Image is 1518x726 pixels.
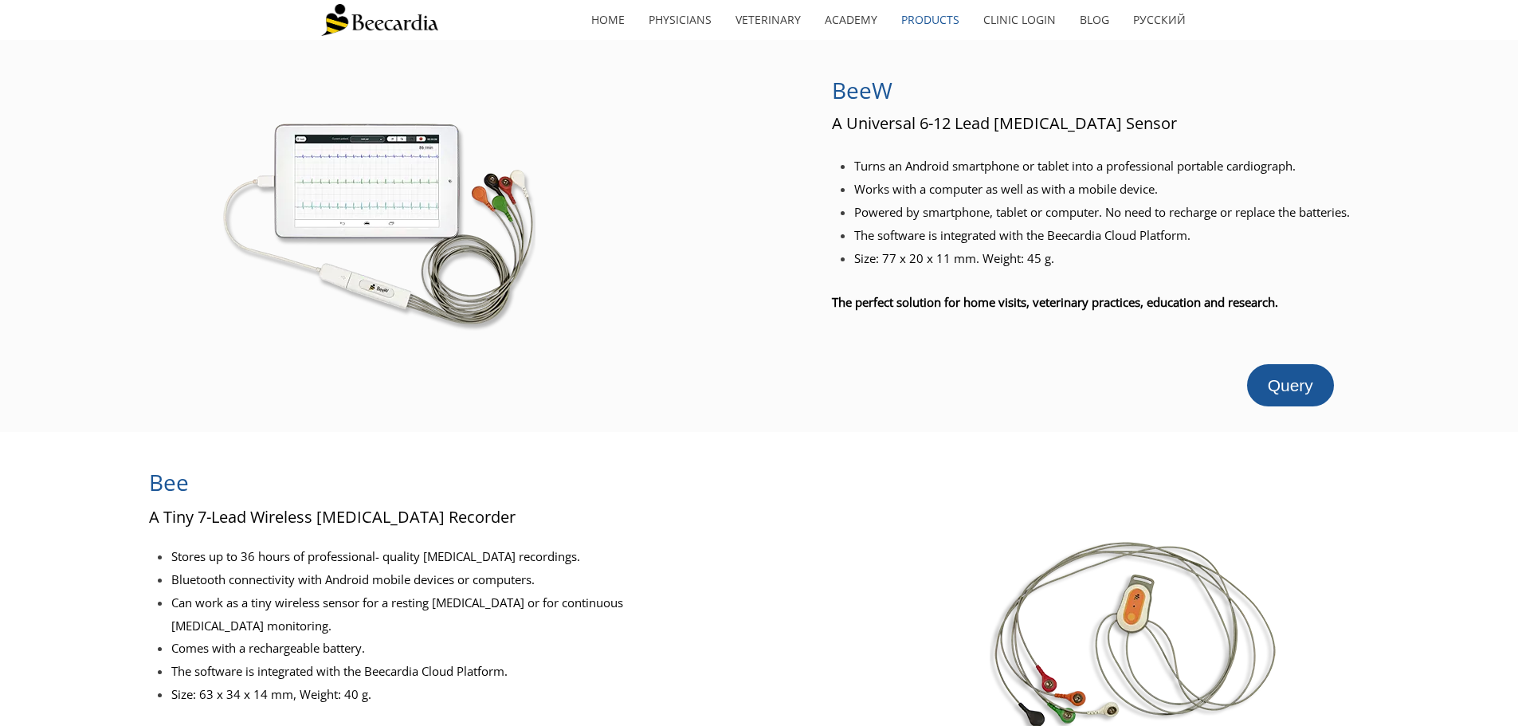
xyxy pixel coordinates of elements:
a: Clinic Login [971,2,1068,38]
span: BeeW [832,75,892,105]
img: Beecardia [321,4,438,36]
span: The perfect solution for home visits, veterinary practices, education and research. [832,294,1278,310]
span: Bee [149,467,189,497]
span: Query [1268,376,1313,394]
span: Bluetooth connectivity with Android mobile devices or computers. [171,571,535,587]
span: A Universal 6-12 Lead [MEDICAL_DATA] Sensor [832,112,1177,134]
span: A Tiny 7-Lead Wireless [MEDICAL_DATA] Recorder [149,506,516,528]
span: Turns an Android smartphone or tablet into a professional portable cardiograph. [854,158,1296,174]
span: Can work as a tiny wireless sensor for a resting [MEDICAL_DATA] or for continuous [MEDICAL_DATA] ... [171,595,623,634]
a: home [579,2,637,38]
span: The software is integrated with the Beecardia Cloud Platform. [854,227,1190,243]
a: Русский [1121,2,1198,38]
span: Size: 77 x 20 x 11 mm. Weight: 45 g. [854,250,1054,266]
span: Size: 63 x 34 x 14 mm, Weight: 40 g. [171,686,371,702]
span: Stores up to 36 hours of professional- quality [MEDICAL_DATA] recordings. [171,548,580,564]
span: Comes with a rechargeable battery. [171,640,365,656]
a: Veterinary [724,2,813,38]
a: Physicians [637,2,724,38]
a: Blog [1068,2,1121,38]
a: Products [889,2,971,38]
span: Powered by smartphone, tablet or computer. No need to recharge or replace the batteries. [854,204,1350,220]
a: Query [1247,364,1334,406]
span: The software is integrated with the Beecardia Cloud Platform. [171,663,508,679]
span: Works with a computer as well as with a mobile device. [854,181,1158,197]
a: Academy [813,2,889,38]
